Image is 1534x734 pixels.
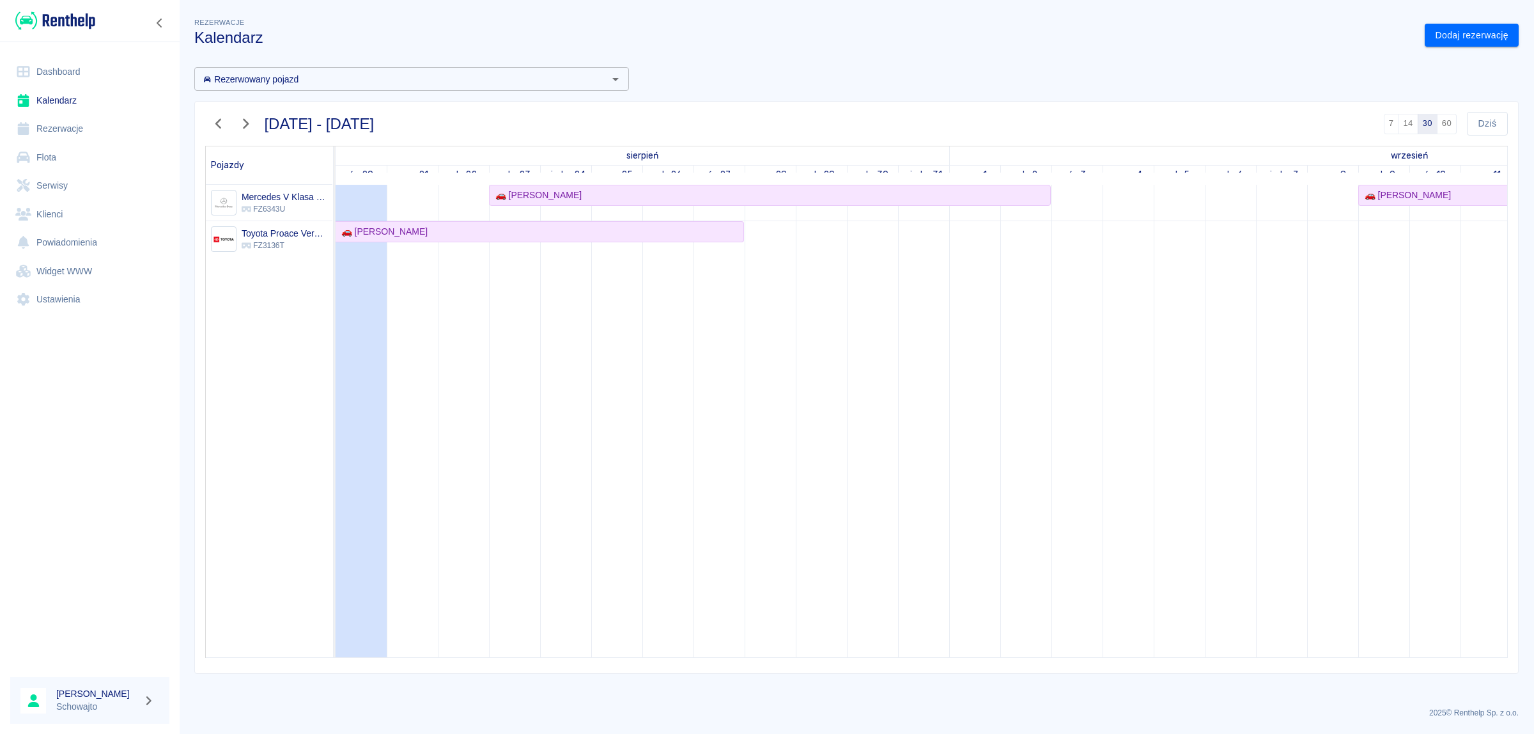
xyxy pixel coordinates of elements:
button: 60 dni [1437,114,1457,134]
p: FZ6343U [242,203,327,215]
p: 2025 © Renthelp Sp. z o.o. [194,707,1519,719]
button: 14 dni [1398,114,1418,134]
a: Serwisy [10,171,169,200]
button: 7 dni [1384,114,1399,134]
a: 24 sierpnia 2025 [543,166,589,184]
a: Rezerwacje [10,114,169,143]
a: 1 września 2025 [959,166,991,184]
span: Rezerwacje [194,19,244,26]
a: Flota [10,143,169,172]
a: 25 sierpnia 2025 [598,166,637,184]
a: 29 sierpnia 2025 [805,166,838,184]
p: Schowajto [56,700,138,714]
button: Otwórz [607,70,624,88]
a: 27 sierpnia 2025 [704,166,734,184]
a: 7 września 2025 [1262,166,1301,184]
img: Image [213,229,234,250]
div: 🚗 [PERSON_NAME] [490,189,582,202]
div: 🚗 [PERSON_NAME] [1360,189,1451,202]
h3: [DATE] - [DATE] [265,115,375,133]
a: 4 września 2025 [1111,166,1145,184]
a: 3 września 2025 [1065,166,1090,184]
a: Widget WWW [10,257,169,286]
span: Pojazdy [211,160,244,171]
button: 30 dni [1418,114,1437,134]
a: 6 września 2025 [1214,166,1247,184]
input: Wyszukaj i wybierz pojazdy... [198,71,604,87]
a: Dodaj rezerwację [1425,24,1519,47]
a: Powiadomienia [10,228,169,257]
a: 21 sierpnia 2025 [393,166,431,184]
a: 28 sierpnia 2025 [750,166,791,184]
a: 5 września 2025 [1166,166,1193,184]
a: 10 września 2025 [1421,166,1450,184]
a: Dashboard [10,58,169,86]
p: FZ3136T [242,240,327,251]
a: 23 sierpnia 2025 [495,166,534,184]
a: 20 sierpnia 2025 [346,166,376,184]
h6: Mercedes V Klasa 239KM 4-Matic Aut. [242,191,327,203]
a: Klienci [10,200,169,229]
a: 31 sierpnia 2025 [902,166,946,184]
a: 30 sierpnia 2025 [853,166,892,184]
a: 9 września 2025 [1369,166,1398,184]
a: 26 sierpnia 2025 [651,166,686,184]
button: Zwiń nawigację [150,15,169,31]
div: 🚗 [PERSON_NAME] [336,225,428,238]
h3: Kalendarz [194,29,1414,47]
img: Renthelp logo [15,10,95,31]
h6: [PERSON_NAME] [56,687,138,700]
button: Dziś [1467,112,1508,136]
img: Image [213,192,234,214]
a: Renthelp logo [10,10,95,31]
a: 2 września 2025 [1011,166,1041,184]
a: 20 sierpnia 2025 [623,146,662,165]
a: Kalendarz [10,86,169,115]
a: 1 września 2025 [1388,146,1431,165]
a: 8 września 2025 [1316,166,1349,184]
h6: Toyota Proace Verso VIP aut. 177KM [242,227,327,240]
a: 22 sierpnia 2025 [447,166,480,184]
a: 11 września 2025 [1468,166,1505,184]
a: Ustawienia [10,285,169,314]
